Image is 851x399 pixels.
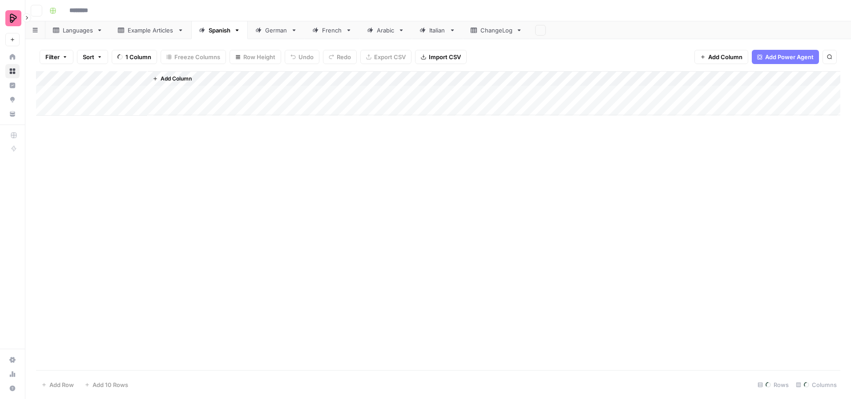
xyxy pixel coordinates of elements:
[359,21,412,39] a: Arabic
[161,75,192,83] span: Add Column
[36,378,79,392] button: Add Row
[5,7,20,29] button: Workspace: Preply
[5,367,20,381] a: Usage
[5,107,20,121] a: Your Data
[285,50,319,64] button: Undo
[243,52,275,61] span: Row Height
[322,26,342,35] div: French
[5,381,20,395] button: Help + Support
[429,26,446,35] div: Italian
[125,52,151,61] span: 1 Column
[765,52,814,61] span: Add Power Agent
[93,380,128,389] span: Add 10 Rows
[191,21,248,39] a: Spanish
[377,26,395,35] div: Arabic
[77,50,108,64] button: Sort
[412,21,463,39] a: Italian
[752,50,819,64] button: Add Power Agent
[110,21,191,39] a: Example Articles
[305,21,359,39] a: French
[5,50,20,64] a: Home
[5,78,20,93] a: Insights
[45,21,110,39] a: Languages
[128,26,174,35] div: Example Articles
[5,64,20,78] a: Browse
[83,52,94,61] span: Sort
[360,50,411,64] button: Export CSV
[230,50,281,64] button: Row Height
[708,52,742,61] span: Add Column
[5,353,20,367] a: Settings
[694,50,748,64] button: Add Column
[415,50,467,64] button: Import CSV
[754,378,792,392] div: Rows
[209,26,230,35] div: Spanish
[161,50,226,64] button: Freeze Columns
[248,21,305,39] a: German
[323,50,357,64] button: Redo
[40,50,73,64] button: Filter
[5,93,20,107] a: Opportunities
[174,52,220,61] span: Freeze Columns
[79,378,133,392] button: Add 10 Rows
[49,380,74,389] span: Add Row
[265,26,287,35] div: German
[298,52,314,61] span: Undo
[45,52,60,61] span: Filter
[374,52,406,61] span: Export CSV
[480,26,512,35] div: ChangeLog
[429,52,461,61] span: Import CSV
[112,50,157,64] button: 1 Column
[63,26,93,35] div: Languages
[463,21,530,39] a: ChangeLog
[792,378,840,392] div: Columns
[337,52,351,61] span: Redo
[5,10,21,26] img: Preply Logo
[149,73,195,85] button: Add Column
